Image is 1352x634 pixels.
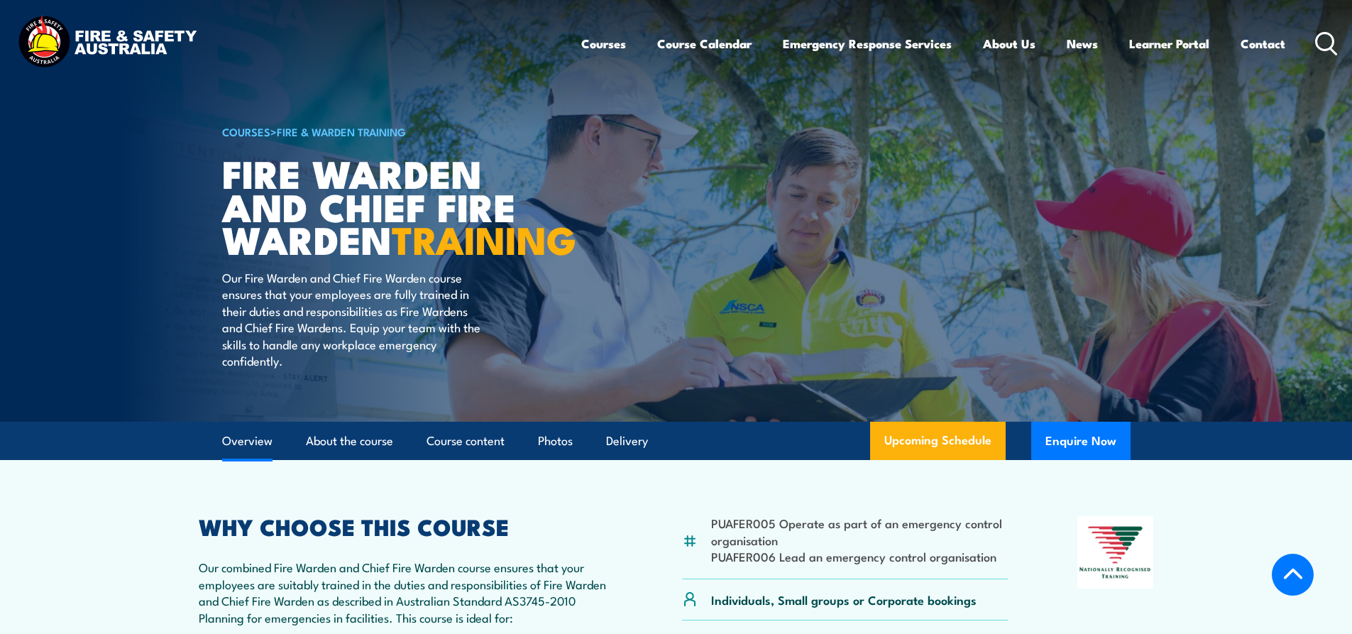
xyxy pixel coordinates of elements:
[222,124,270,139] a: COURSES
[1241,25,1285,62] a: Contact
[277,124,406,139] a: Fire & Warden Training
[199,559,613,625] p: Our combined Fire Warden and Chief Fire Warden course ensures that your employees are suitably tr...
[427,422,505,460] a: Course content
[1067,25,1098,62] a: News
[581,25,626,62] a: Courses
[1031,422,1131,460] button: Enquire Now
[711,548,1008,564] li: PUAFER006 Lead an emergency control organisation
[306,422,393,460] a: About the course
[983,25,1035,62] a: About Us
[538,422,573,460] a: Photos
[783,25,952,62] a: Emergency Response Services
[222,123,573,140] h6: >
[657,25,752,62] a: Course Calendar
[199,516,613,536] h2: WHY CHOOSE THIS COURSE
[222,422,273,460] a: Overview
[222,269,481,368] p: Our Fire Warden and Chief Fire Warden course ensures that your employees are fully trained in the...
[606,422,648,460] a: Delivery
[870,422,1006,460] a: Upcoming Schedule
[1077,516,1154,589] img: Nationally Recognised Training logo.
[222,156,573,256] h1: Fire Warden and Chief Fire Warden
[392,209,576,268] strong: TRAINING
[711,515,1008,548] li: PUAFER005 Operate as part of an emergency control organisation
[711,591,977,608] p: Individuals, Small groups or Corporate bookings
[1129,25,1209,62] a: Learner Portal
